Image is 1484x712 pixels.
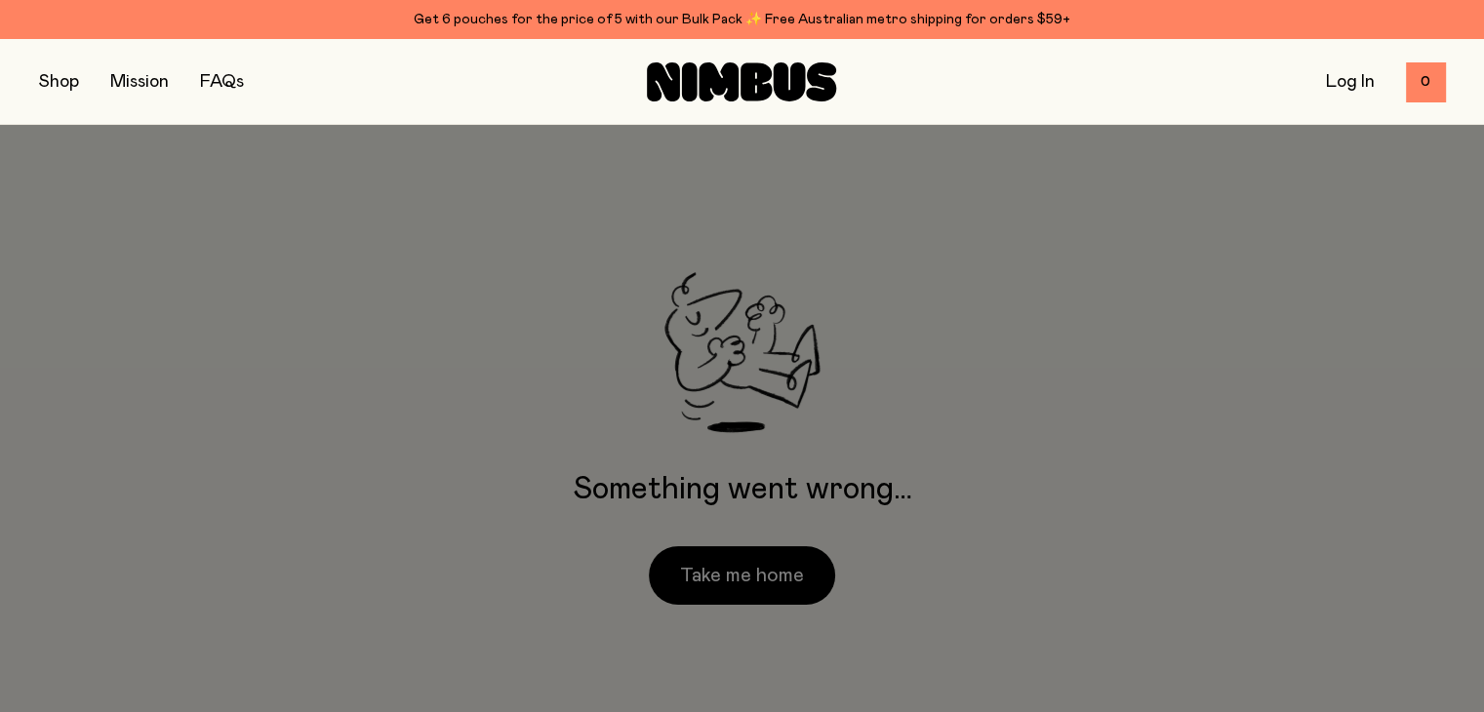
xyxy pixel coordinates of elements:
a: FAQs [200,73,244,91]
a: Mission [110,73,169,91]
a: Log In [1326,73,1375,91]
div: Get 6 pouches for the price of 5 with our Bulk Pack ✨ Free Australian metro shipping for orders $59+ [39,8,1445,31]
button: 0 [1406,62,1445,101]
